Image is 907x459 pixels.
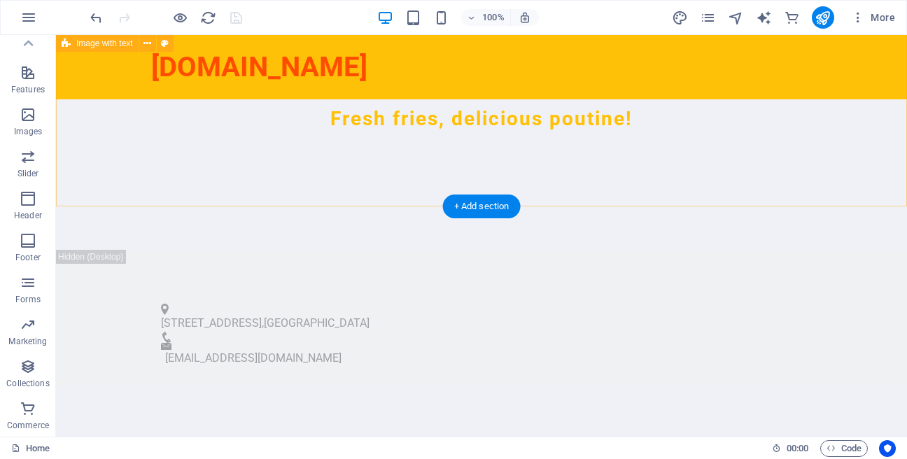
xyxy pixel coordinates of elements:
p: Features [11,84,45,95]
span: More [851,10,895,24]
button: Code [820,440,868,457]
span: : [796,443,799,453]
p: Footer [15,252,41,263]
i: Pages (Ctrl+Alt+S) [700,10,716,26]
a: [EMAIL_ADDRESS][DOMAIN_NAME] [109,316,286,330]
p: , [105,280,734,297]
p: Marketing [8,336,47,347]
i: Undo: Change HTML (Ctrl+Z) [88,10,104,26]
div: + Add section [443,195,521,218]
p: Slider [17,168,39,179]
button: pages [700,9,717,26]
a: Click to cancel selection. Double-click to open Pages [11,440,50,457]
h6: Session time [772,440,809,457]
button: Usercentrics [879,440,896,457]
h6: 100% [482,9,505,26]
i: Navigator [728,10,744,26]
i: On resize automatically adjust zoom level to fit chosen device. [519,11,531,24]
i: AI Writer [756,10,772,26]
button: More [845,6,901,29]
p: Header [14,210,42,221]
button: commerce [784,9,801,26]
span: 00 00 [787,440,808,457]
button: reload [199,9,216,26]
button: undo [87,9,104,26]
p: Forms [15,294,41,305]
span: Image with text [76,39,133,48]
p: Images [14,126,43,137]
button: text_generator [756,9,773,26]
button: publish [812,6,834,29]
span: [GEOGRAPHIC_DATA] [208,281,314,295]
i: Publish [815,10,831,26]
button: navigator [728,9,745,26]
button: design [672,9,689,26]
i: Design (Ctrl+Alt+Y) [672,10,688,26]
span: [STREET_ADDRESS] [105,281,206,295]
p: Collections [6,378,49,389]
i: Commerce [784,10,800,26]
button: 100% [461,9,511,26]
span: Code [827,440,862,457]
p: Commerce [7,420,49,431]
